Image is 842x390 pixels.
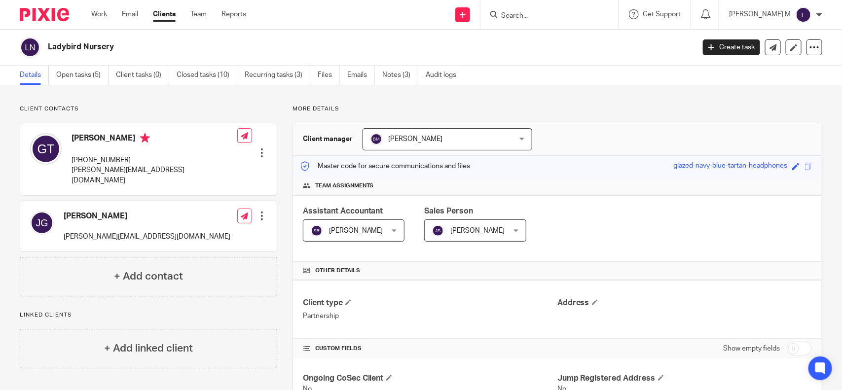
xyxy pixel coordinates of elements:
[48,42,560,52] h2: Ladybird Nursery
[116,66,169,85] a: Client tasks (0)
[318,66,340,85] a: Files
[140,133,150,143] i: Primary
[221,9,246,19] a: Reports
[64,232,230,242] p: [PERSON_NAME][EMAIL_ADDRESS][DOMAIN_NAME]
[293,105,822,113] p: More details
[30,211,54,235] img: svg%3E
[557,298,812,308] h4: Address
[796,7,811,23] img: svg%3E
[557,373,812,384] h4: Jump Registered Address
[303,345,557,353] h4: CUSTOM FIELDS
[303,207,383,215] span: Assistant Accountant
[245,66,310,85] a: Recurring tasks (3)
[315,267,360,275] span: Other details
[303,134,353,144] h3: Client manager
[370,133,382,145] img: svg%3E
[303,311,557,321] p: Partnership
[347,66,375,85] a: Emails
[424,207,473,215] span: Sales Person
[114,269,183,284] h4: + Add contact
[20,311,277,319] p: Linked clients
[723,344,780,354] label: Show empty fields
[20,105,277,113] p: Client contacts
[426,66,464,85] a: Audit logs
[303,373,557,384] h4: Ongoing CoSec Client
[153,9,176,19] a: Clients
[303,298,557,308] h4: Client type
[30,133,62,165] img: svg%3E
[91,9,107,19] a: Work
[177,66,237,85] a: Closed tasks (10)
[20,37,40,58] img: svg%3E
[315,182,374,190] span: Team assignments
[190,9,207,19] a: Team
[122,9,138,19] a: Email
[329,227,383,234] span: [PERSON_NAME]
[382,66,418,85] a: Notes (3)
[300,161,471,171] p: Master code for secure communications and files
[432,225,444,237] img: svg%3E
[72,165,237,185] p: [PERSON_NAME][EMAIL_ADDRESS][DOMAIN_NAME]
[673,161,787,172] div: glazed-navy-blue-tartan-headphones
[104,341,193,356] h4: + Add linked client
[56,66,109,85] a: Open tasks (5)
[20,66,49,85] a: Details
[703,39,760,55] a: Create task
[72,155,237,165] p: [PHONE_NUMBER]
[389,136,443,142] span: [PERSON_NAME]
[64,211,230,221] h4: [PERSON_NAME]
[20,8,69,21] img: Pixie
[311,225,323,237] img: svg%3E
[72,133,237,145] h4: [PERSON_NAME]
[450,227,505,234] span: [PERSON_NAME]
